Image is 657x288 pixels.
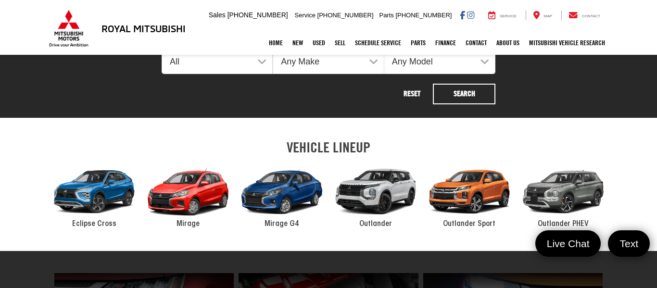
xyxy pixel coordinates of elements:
a: 2024 Mitsubishi Outlander Outlander [328,160,422,229]
span: Eclipse Cross [72,220,116,228]
a: Contact [561,11,607,20]
span: Outlander PHEV [538,220,589,228]
span: Outlander Sport [443,220,495,228]
span: [PHONE_NUMBER] [317,12,374,19]
a: Instagram: Click to visit our Instagram page [467,11,474,19]
h3: Royal Mitsubishi [101,23,186,34]
a: Map [526,11,559,20]
a: 2024 Mitsubishi Outlander PHEV Outlander PHEV [516,160,610,229]
div: 2024 Mitsubishi Mirage [141,160,235,224]
a: Facebook: Click to visit our Facebook page [460,11,465,19]
a: Mitsubishi Vehicle Research [524,31,610,55]
a: 2024 Mitsubishi Outlander Sport Outlander Sport [422,160,516,229]
a: New [288,31,308,55]
a: 2024 Mitsubishi Eclipse Cross Eclipse Cross [47,160,141,229]
span: Service [295,12,316,19]
a: Text [608,230,650,257]
div: 2024 Mitsubishi Eclipse Cross [47,160,141,224]
span: Map [544,14,552,18]
a: Live Chat [535,230,601,257]
img: Mitsubishi [47,10,90,47]
button: Search [433,84,495,104]
div: 2024 Mitsubishi Outlander Sport [422,160,516,224]
a: 2024 Mitsubishi Mirage Mirage [141,160,235,229]
span: Mirage G4 [265,220,299,228]
a: 2024 Mitsubishi Mirage G4 Mirage G4 [235,160,328,229]
a: Schedule Service: Opens in a new tab [350,31,406,55]
a: Home [264,31,288,55]
span: Contact [582,14,600,18]
a: Finance [430,31,461,55]
span: [PHONE_NUMBER] [227,11,288,19]
a: About Us [492,31,524,55]
a: Contact [461,31,492,55]
a: Parts: Opens in a new tab [406,31,430,55]
span: Text [615,237,643,250]
span: Live Chat [542,237,594,250]
div: 2024 Mitsubishi Outlander [328,160,422,224]
h2: VEHICLE LINEUP [47,139,610,155]
button: Reset [392,84,431,104]
span: Mirage [177,220,200,228]
a: Service [481,11,524,20]
div: 2024 Mitsubishi Outlander PHEV [516,160,610,224]
span: Outlander [359,220,392,228]
a: Sell [330,31,350,55]
span: [PHONE_NUMBER] [395,12,452,19]
span: Service [500,14,517,18]
a: Used [308,31,330,55]
div: 2024 Mitsubishi Mirage G4 [235,160,328,224]
span: Sales [209,11,226,19]
span: Parts [379,12,393,19]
